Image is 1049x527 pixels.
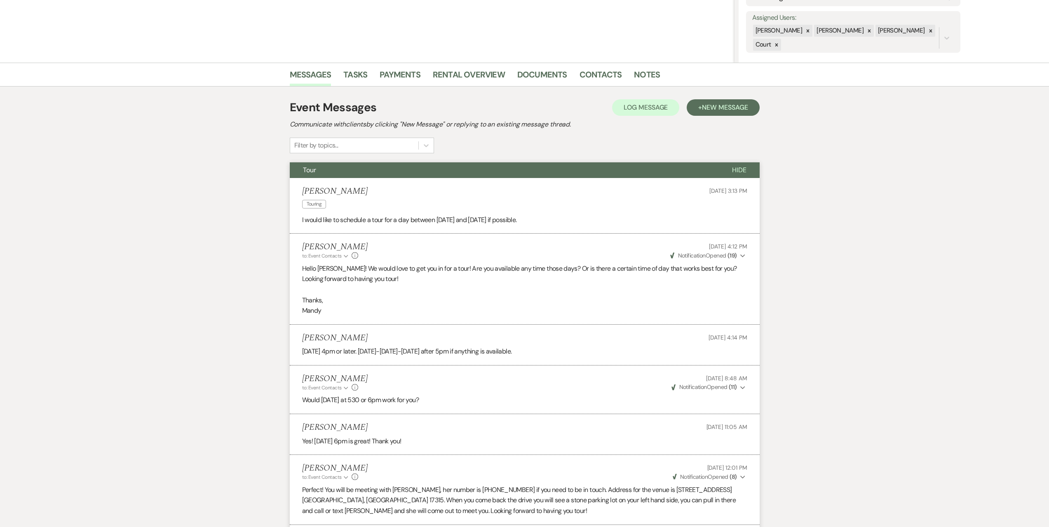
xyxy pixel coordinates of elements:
[709,243,747,250] span: [DATE] 4:12 PM
[612,99,679,116] button: Log Message
[380,68,420,86] a: Payments
[343,68,367,86] a: Tasks
[433,68,505,86] a: Rental Overview
[678,252,706,259] span: Notification
[302,242,368,252] h5: [PERSON_NAME]
[680,473,708,480] span: Notification
[624,103,668,112] span: Log Message
[729,383,737,391] strong: ( 11 )
[709,334,747,341] span: [DATE] 4:14 PM
[670,383,747,391] button: NotificationOpened (11)
[702,103,748,112] span: New Message
[671,383,737,391] span: Opened
[302,253,342,259] span: to: Event Contacts
[302,263,747,284] p: Hello [PERSON_NAME]! We would love to get you in for a tour! Are you available any time those day...
[302,374,368,384] h5: [PERSON_NAME]
[752,12,954,24] label: Assigned Users:
[517,68,567,86] a: Documents
[302,384,350,391] button: to: Event Contacts
[302,473,350,481] button: to: Event Contacts
[290,99,377,116] h1: Event Messages
[302,384,342,391] span: to: Event Contacts
[302,436,747,447] p: Yes! [DATE] 6pm is great! Thank you!
[302,485,747,516] p: Perfect! You will be meeting with [PERSON_NAME], her number is [PHONE_NUMBER] if you need to be i...
[290,68,331,86] a: Messages
[290,119,760,129] h2: Communicate with clients by clicking "New Message" or replying to an existing message thread.
[670,252,737,259] span: Opened
[302,333,368,343] h5: [PERSON_NAME]
[679,383,707,391] span: Notification
[302,422,368,433] h5: [PERSON_NAME]
[709,187,747,194] span: [DATE] 3:13 PM
[753,39,772,51] div: Court
[671,473,747,481] button: NotificationOpened (8)
[634,68,660,86] a: Notes
[294,141,338,150] div: Filter by topics...
[732,166,746,174] span: Hide
[290,162,719,178] button: Tour
[706,423,747,431] span: [DATE] 11:05 AM
[302,305,747,316] p: Mandy
[673,473,737,480] span: Opened
[302,395,747,405] p: Would [DATE] at 530 or 6pm work for you?
[753,25,804,37] div: [PERSON_NAME]
[302,474,342,480] span: to: Event Contacts
[302,186,368,197] h5: [PERSON_NAME]
[580,68,622,86] a: Contacts
[302,215,747,225] p: I would like to schedule a tour for a day between [DATE] and [DATE] if possible.
[687,99,759,116] button: +New Message
[302,252,350,260] button: to: Event Contacts
[719,162,760,178] button: Hide
[727,252,737,259] strong: ( 19 )
[302,463,368,473] h5: [PERSON_NAME]
[707,464,747,471] span: [DATE] 12:01 PM
[706,375,747,382] span: [DATE] 8:48 AM
[302,346,747,357] p: [DATE] 4pm or later. [DATE]-[DATE]-[DATE] after 5pm if anything is available.
[303,166,316,174] span: Tour
[730,473,737,480] strong: ( 8 )
[669,251,747,260] button: NotificationOpened (19)
[814,25,865,37] div: [PERSON_NAME]
[302,200,326,208] span: Touring
[875,25,926,37] div: [PERSON_NAME]
[302,295,747,306] p: Thanks,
